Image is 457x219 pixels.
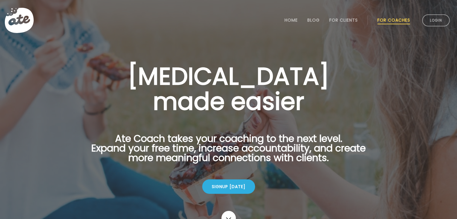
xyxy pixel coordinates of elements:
[329,18,358,22] a: For Clients
[285,18,298,22] a: Home
[82,134,375,170] p: Ate Coach takes your coaching to the next level. Expand your free time, increase accountability, ...
[422,14,450,26] a: Login
[377,18,410,22] a: For Coaches
[307,18,320,22] a: Blog
[82,64,375,114] h1: [MEDICAL_DATA] made easier
[202,179,255,194] div: Signup [DATE]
